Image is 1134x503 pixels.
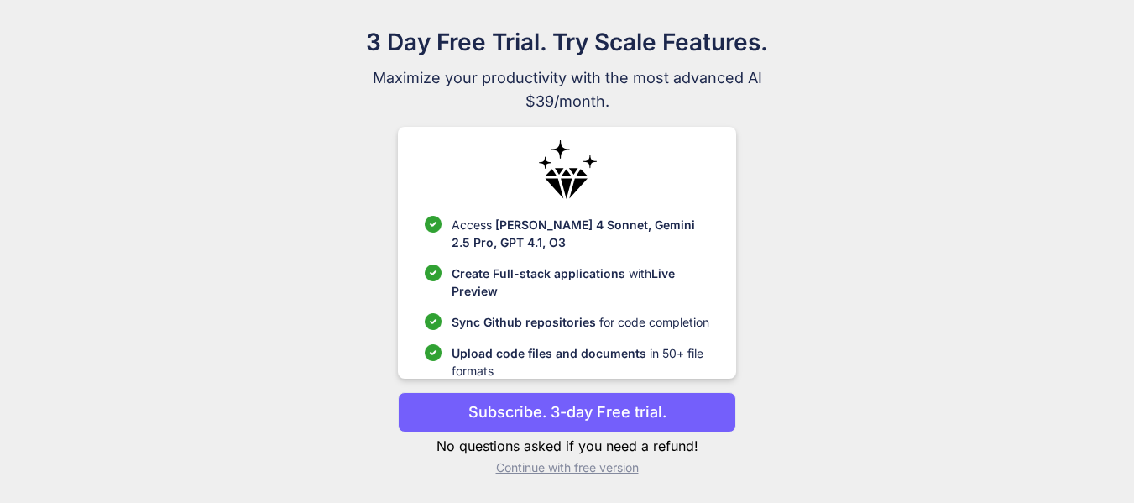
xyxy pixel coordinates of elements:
p: No questions asked if you need a refund! [398,436,736,456]
p: with [452,265,709,300]
span: Upload code files and documents [452,346,646,360]
span: [PERSON_NAME] 4 Sonnet, Gemini 2.5 Pro, GPT 4.1, O3 [452,217,695,249]
p: Subscribe. 3-day Free trial. [468,401,666,423]
img: checklist [425,265,442,281]
h1: 3 Day Free Trial. Try Scale Features. [285,24,849,60]
p: Access [452,216,709,251]
img: checklist [425,216,442,233]
img: checklist [425,313,442,330]
p: for code completion [452,313,709,331]
span: Maximize your productivity with the most advanced AI [285,66,849,90]
span: $39/month. [285,90,849,113]
span: Sync Github repositories [452,315,596,329]
p: in 50+ file formats [452,344,709,380]
span: Create Full-stack applications [452,266,629,280]
img: checklist [425,344,442,361]
p: Continue with free version [398,459,736,476]
button: Subscribe. 3-day Free trial. [398,392,736,432]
